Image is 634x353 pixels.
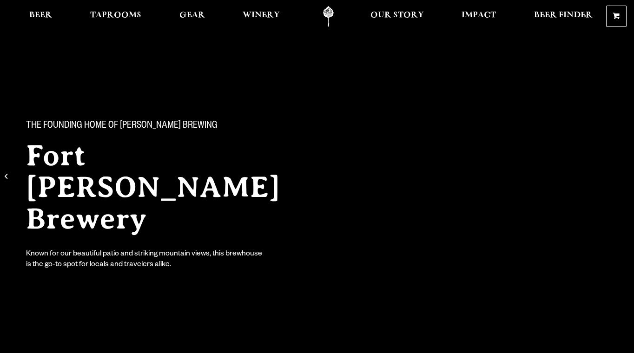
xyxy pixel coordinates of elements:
[534,12,593,19] span: Beer Finder
[26,120,218,132] span: The Founding Home of [PERSON_NAME] Brewing
[179,12,205,19] span: Gear
[90,12,141,19] span: Taprooms
[29,12,52,19] span: Beer
[370,12,424,19] span: Our Story
[23,6,58,27] a: Beer
[364,6,430,27] a: Our Story
[26,249,264,271] div: Known for our beautiful patio and striking mountain views, this brewhouse is the go-to spot for l...
[26,140,316,235] h2: Fort [PERSON_NAME] Brewery
[84,6,147,27] a: Taprooms
[237,6,286,27] a: Winery
[456,6,502,27] a: Impact
[462,12,496,19] span: Impact
[528,6,599,27] a: Beer Finder
[311,6,346,27] a: Odell Home
[173,6,211,27] a: Gear
[243,12,280,19] span: Winery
